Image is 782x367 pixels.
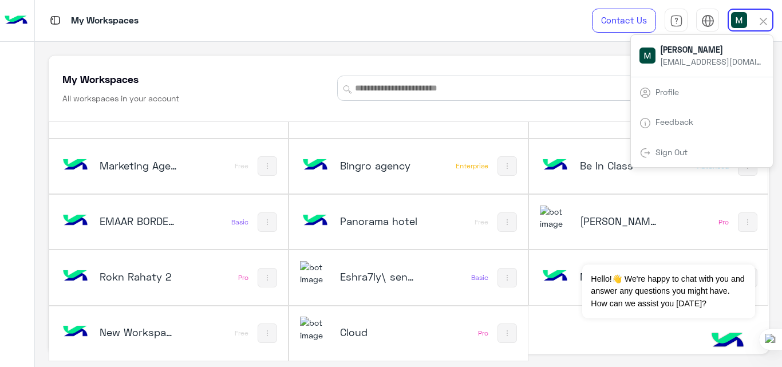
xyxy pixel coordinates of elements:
span: Hello!👋 We're happy to chat with you and answer any questions you might have. How can we assist y... [582,265,755,318]
img: 317874714732967 [300,317,331,341]
img: bot image [540,261,571,292]
h5: Cloud [340,325,418,339]
h5: Rokn Rahaty 2 [100,270,178,283]
a: Profile [655,87,679,97]
h5: Panorama hotel [340,214,418,228]
img: bot image [300,150,331,181]
img: bot image [60,261,90,292]
img: userImage [639,48,655,64]
img: bot image [300,206,331,236]
h6: All workspaces in your account [62,93,179,104]
h5: EMAAR BORDER CONSULTING ENGINEER [100,214,178,228]
img: tab [701,14,714,27]
div: Free [235,329,248,338]
a: tab [665,9,688,33]
img: tab [639,147,651,159]
p: My Workspaces [71,13,139,29]
img: bot image [540,150,571,181]
img: bot image [60,206,90,236]
img: tab [670,14,683,27]
span: [EMAIL_ADDRESS][DOMAIN_NAME] [660,56,763,68]
h5: Rokn Rahaty [580,214,658,228]
a: Feedback [655,117,693,127]
h5: My Workspaces [62,72,139,86]
img: tab [48,13,62,27]
a: Sign Out [655,147,688,157]
h5: Eshra7ly\ send OTP USD [340,270,418,283]
img: 322853014244696 [540,206,571,230]
img: hulul-logo.png [708,321,748,361]
a: Contact Us [592,9,656,33]
img: tab [639,117,651,129]
div: Basic [231,218,248,227]
div: Pro [718,218,729,227]
div: Free [235,161,248,171]
div: Free [475,218,488,227]
div: Pro [478,329,488,338]
h5: New Workspace 1 [100,325,178,339]
img: 114503081745937 [300,261,331,286]
h5: Bingro agency [340,159,418,172]
img: bot image [60,317,90,348]
img: Logo [5,9,27,33]
span: [PERSON_NAME] [660,44,763,56]
img: tab [639,87,651,98]
img: bot image [60,150,90,181]
div: Basic [471,273,488,282]
h5: Be In Class [580,159,658,172]
img: close [757,15,770,28]
div: Pro [238,273,248,282]
h5: Marketing Agency_copy_1 [100,159,178,172]
h5: New Workspace 1 [580,270,658,283]
div: Enterprise [456,161,488,171]
img: userImage [731,12,747,28]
